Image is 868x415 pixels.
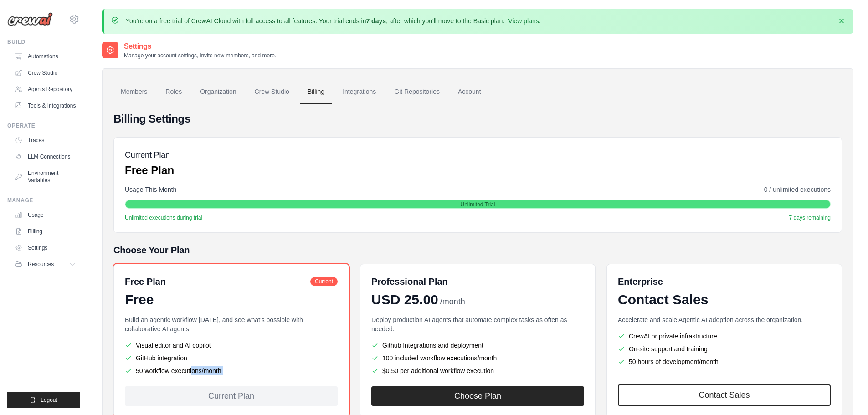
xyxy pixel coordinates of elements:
[125,315,338,333] p: Build an agentic workflow [DATE], and see what's possible with collaborative AI agents.
[618,384,831,406] a: Contact Sales
[11,224,80,239] a: Billing
[11,208,80,222] a: Usage
[618,332,831,341] li: CrewAI or private infrastructure
[124,41,276,52] h2: Settings
[28,261,54,268] span: Resources
[113,80,154,104] a: Members
[11,133,80,148] a: Traces
[371,292,438,308] span: USD 25.00
[125,292,338,308] div: Free
[508,17,539,25] a: View plans
[125,149,174,161] h5: Current Plan
[7,122,80,129] div: Operate
[11,257,80,272] button: Resources
[335,80,383,104] a: Integrations
[11,82,80,97] a: Agents Repository
[11,166,80,188] a: Environment Variables
[371,315,584,333] p: Deploy production AI agents that automate complex tasks as often as needed.
[41,396,57,404] span: Logout
[125,275,166,288] h6: Free Plan
[764,185,831,194] span: 0 / unlimited executions
[11,66,80,80] a: Crew Studio
[126,16,541,26] p: You're on a free trial of CrewAI Cloud with full access to all features. Your trial ends in , aft...
[11,98,80,113] a: Tools & Integrations
[11,241,80,255] a: Settings
[7,12,53,26] img: Logo
[371,366,584,375] li: $0.50 per additional workflow execution
[371,386,584,406] button: Choose Plan
[440,296,465,308] span: /month
[125,185,176,194] span: Usage This Month
[7,38,80,46] div: Build
[300,80,332,104] a: Billing
[310,277,338,286] span: Current
[124,52,276,59] p: Manage your account settings, invite new members, and more.
[125,354,338,363] li: GitHub integration
[7,392,80,408] button: Logout
[460,201,495,208] span: Unlimited Trial
[366,17,386,25] strong: 7 days
[618,275,831,288] h6: Enterprise
[193,80,243,104] a: Organization
[125,214,202,221] span: Unlimited executions during trial
[158,80,189,104] a: Roles
[618,315,831,324] p: Accelerate and scale Agentic AI adoption across the organization.
[113,112,842,126] h4: Billing Settings
[7,197,80,204] div: Manage
[371,341,584,350] li: Github Integrations and deployment
[387,80,447,104] a: Git Repositories
[113,244,842,256] h5: Choose Your Plan
[618,357,831,366] li: 50 hours of development/month
[125,341,338,350] li: Visual editor and AI copilot
[789,214,831,221] span: 7 days remaining
[125,366,338,375] li: 50 workflow executions/month
[371,354,584,363] li: 100 included workflow executions/month
[618,292,831,308] div: Contact Sales
[11,149,80,164] a: LLM Connections
[451,80,488,104] a: Account
[247,80,297,104] a: Crew Studio
[125,386,338,406] div: Current Plan
[11,49,80,64] a: Automations
[125,163,174,178] p: Free Plan
[618,344,831,354] li: On-site support and training
[371,275,448,288] h6: Professional Plan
